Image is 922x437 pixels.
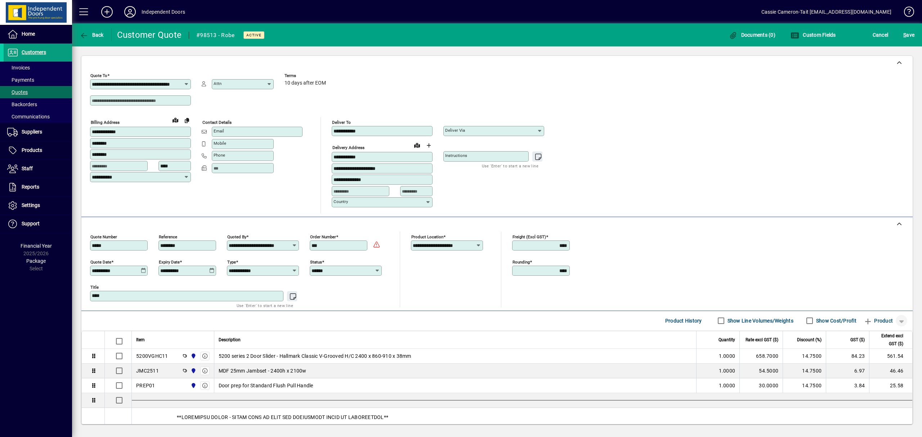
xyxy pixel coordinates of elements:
span: Quotes [7,89,28,95]
button: Product History [662,314,705,327]
button: Cancel [871,28,890,41]
a: Home [4,25,72,43]
mat-label: Quote To [90,73,107,78]
span: Description [219,336,241,344]
span: Cromwell Central Otago [189,367,197,375]
td: 14.7500 [783,364,826,378]
button: Custom Fields [789,28,838,41]
mat-label: Attn [214,81,221,86]
mat-label: Quote date [90,259,111,264]
a: View on map [411,139,423,151]
a: View on map [170,114,181,126]
mat-label: Quote number [90,234,117,239]
span: Products [22,147,42,153]
button: Back [78,28,106,41]
a: Communications [4,111,72,123]
div: 30.0000 [744,382,778,389]
mat-label: Mobile [214,141,226,146]
div: Customer Quote [117,29,182,41]
span: Documents (0) [729,32,775,38]
a: Settings [4,197,72,215]
span: S [903,32,906,38]
div: 658.7000 [744,352,778,360]
span: Item [136,336,145,344]
span: Door prep for Standard Flush Pull Handle [219,382,313,389]
mat-label: Title [90,284,99,289]
mat-label: Country [334,199,348,204]
span: Active [246,33,261,37]
a: Support [4,215,72,233]
a: Suppliers [4,123,72,141]
span: Suppliers [22,129,42,135]
mat-label: Quoted by [227,234,246,239]
a: Reports [4,178,72,196]
a: Quotes [4,86,72,98]
mat-label: Freight (excl GST) [513,234,546,239]
button: Choose address [423,140,434,151]
span: Product [864,315,893,326]
span: Package [26,258,46,264]
span: Backorders [7,102,37,107]
span: Cromwell Central Otago [189,352,197,360]
span: Payments [7,77,34,83]
div: 54.5000 [744,367,778,374]
a: Products [4,141,72,159]
td: 3.84 [826,378,869,393]
div: Independent Doors [142,6,185,18]
a: Payments [4,74,72,86]
span: ave [903,29,914,41]
app-page-header-button: Back [72,28,112,41]
mat-label: Reference [159,234,177,239]
span: 5200 series 2 Door Slider - Hallmark Classic V-Grooved H/C 2400 x 860-910 x 38mm [219,352,411,360]
button: Product [860,314,896,327]
span: Financial Year [21,243,52,249]
span: Rate excl GST ($) [746,336,778,344]
mat-label: Expiry date [159,259,180,264]
span: 1.0000 [719,367,735,374]
mat-hint: Use 'Enter' to start a new line [237,301,293,310]
td: 14.7500 [783,349,826,364]
td: 6.97 [826,364,869,378]
mat-label: Deliver To [332,120,351,125]
span: Invoices [7,65,30,71]
span: Cancel [873,29,889,41]
span: Support [22,221,40,226]
button: Add [95,5,118,18]
label: Show Cost/Profit [815,317,856,324]
span: Extend excl GST ($) [874,332,903,348]
div: Cassie Cameron-Tait [EMAIL_ADDRESS][DOMAIN_NAME] [761,6,891,18]
mat-label: Deliver via [445,128,465,133]
span: Cromwell Central Otago [189,382,197,389]
td: 84.23 [826,349,869,364]
span: Product History [665,315,702,326]
span: Terms [285,73,328,78]
span: Settings [22,202,40,208]
mat-label: Type [227,259,236,264]
a: Backorders [4,98,72,111]
div: 5200VGHC11 [136,352,168,360]
span: 1.0000 [719,382,735,389]
td: 561.54 [869,349,912,364]
span: Back [80,32,104,38]
span: Customers [22,49,46,55]
div: PREP01 [136,382,155,389]
span: Reports [22,184,39,190]
mat-label: Email [214,129,224,134]
mat-label: Product location [411,234,443,239]
span: GST ($) [850,336,865,344]
div: JMC2511 [136,367,159,374]
button: Profile [118,5,142,18]
span: Staff [22,166,33,171]
mat-label: Order number [310,234,336,239]
span: Communications [7,114,50,120]
div: #98513 - Robe [196,30,234,41]
td: 14.7500 [783,378,826,393]
span: 10 days after EOM [285,80,326,86]
label: Show Line Volumes/Weights [726,317,793,324]
a: Staff [4,160,72,178]
a: Invoices [4,62,72,74]
button: Copy to Delivery address [181,114,193,126]
mat-label: Rounding [513,259,530,264]
span: Custom Fields [791,32,836,38]
span: MDF 25mm Jambset - 2400h x 2100w [219,367,306,374]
